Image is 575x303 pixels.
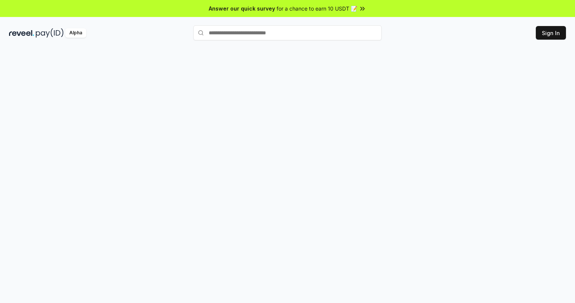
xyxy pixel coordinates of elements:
button: Sign In [536,26,566,40]
img: reveel_dark [9,28,34,38]
span: for a chance to earn 10 USDT 📝 [277,5,357,12]
img: pay_id [36,28,64,38]
div: Alpha [65,28,86,38]
span: Answer our quick survey [209,5,275,12]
